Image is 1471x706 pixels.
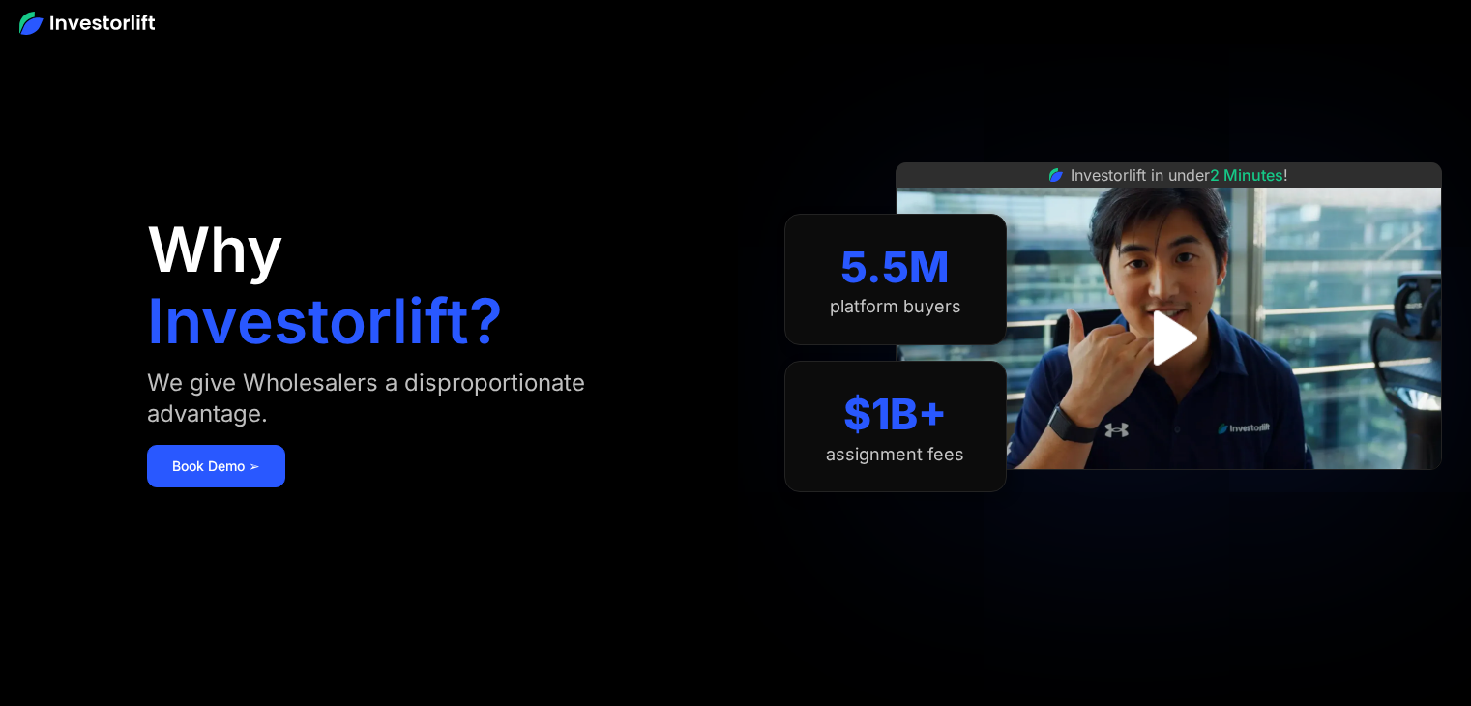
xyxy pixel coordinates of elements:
a: open lightbox [1126,295,1212,381]
div: $1B+ [843,389,947,440]
a: Book Demo ➢ [147,445,285,487]
h1: Investorlift? [147,290,503,352]
div: Investorlift in under ! [1071,163,1288,187]
span: 2 Minutes [1210,165,1283,185]
div: platform buyers [830,296,961,317]
div: We give Wholesalers a disproportionate advantage. [147,368,678,429]
iframe: Customer reviews powered by Trustpilot [1023,480,1313,503]
h1: Why [147,219,283,280]
div: 5.5M [840,242,950,293]
div: assignment fees [826,444,964,465]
